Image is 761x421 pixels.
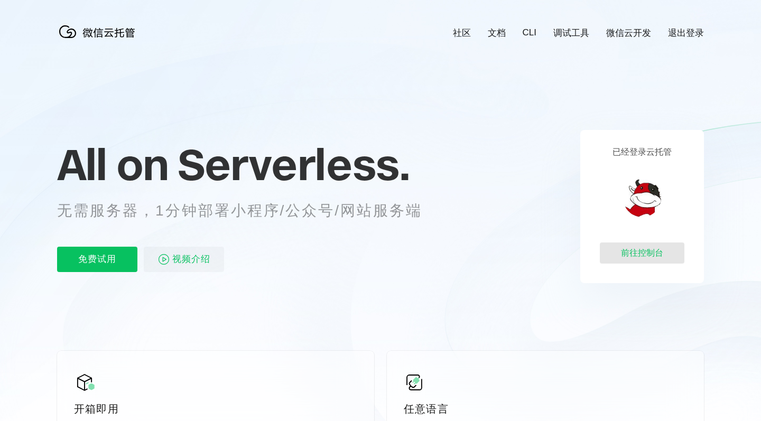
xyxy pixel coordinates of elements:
p: 开箱即用 [74,401,357,416]
p: 任意语言 [404,401,687,416]
p: 无需服务器，1分钟部署小程序/公众号/网站服务端 [57,200,442,221]
span: 视频介绍 [172,247,210,272]
a: 文档 [488,27,506,39]
img: 微信云托管 [57,21,142,42]
img: video_play.svg [157,253,170,266]
span: Serverless. [178,138,410,191]
a: 调试工具 [553,27,589,39]
a: 微信云托管 [57,35,142,44]
a: 社区 [453,27,471,39]
p: 已经登录云托管 [612,147,672,158]
a: CLI [523,27,536,38]
div: 前往控制台 [600,242,684,264]
p: 免费试用 [57,247,137,272]
a: 微信云开发 [606,27,651,39]
a: 退出登录 [668,27,704,39]
span: All on [57,138,168,191]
